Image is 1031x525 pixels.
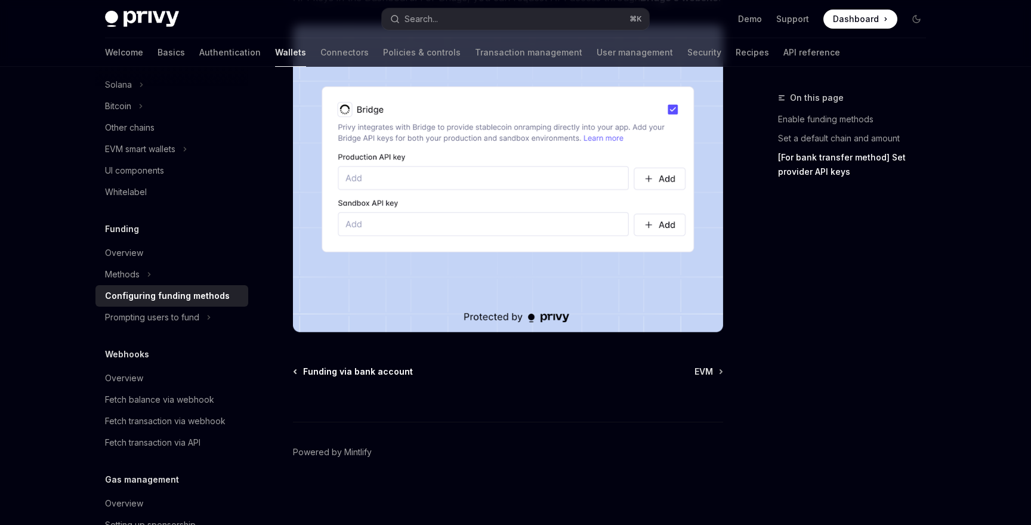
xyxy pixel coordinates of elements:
[823,10,897,29] a: Dashboard
[738,13,762,25] a: Demo
[95,138,248,160] button: Toggle EVM smart wallets section
[95,432,248,453] a: Fetch transaction via API
[783,38,840,67] a: API reference
[105,121,155,135] div: Other chains
[405,12,438,26] div: Search...
[95,493,248,514] a: Overview
[95,389,248,410] a: Fetch balance via webhook
[778,129,936,148] a: Set a default chain and amount
[629,14,642,24] span: ⌘ K
[694,366,722,378] a: EVM
[105,99,131,113] div: Bitcoin
[158,38,185,67] a: Basics
[95,410,248,432] a: Fetch transaction via webhook
[694,366,713,378] span: EVM
[105,185,147,199] div: Whitelabel
[95,160,248,181] a: UI components
[293,25,723,332] img: Bridge keys PNG
[105,496,143,511] div: Overview
[833,13,879,25] span: Dashboard
[383,38,461,67] a: Policies & controls
[105,11,179,27] img: dark logo
[776,13,809,25] a: Support
[95,367,248,389] a: Overview
[95,285,248,307] a: Configuring funding methods
[105,310,199,325] div: Prompting users to fund
[105,436,200,450] div: Fetch transaction via API
[687,38,721,67] a: Security
[199,38,261,67] a: Authentication
[778,110,936,129] a: Enable funding methods
[105,414,226,428] div: Fetch transaction via webhook
[105,472,179,487] h5: Gas management
[790,91,844,105] span: On this page
[294,366,413,378] a: Funding via bank account
[105,347,149,362] h5: Webhooks
[597,38,673,67] a: User management
[105,222,139,236] h5: Funding
[320,38,369,67] a: Connectors
[95,264,248,285] button: Toggle Methods section
[105,267,140,282] div: Methods
[778,148,936,181] a: [For bank transfer method] Set provider API keys
[95,242,248,264] a: Overview
[95,307,248,328] button: Toggle Prompting users to fund section
[95,181,248,203] a: Whitelabel
[105,246,143,260] div: Overview
[382,8,649,30] button: Open search
[275,38,306,67] a: Wallets
[303,366,413,378] span: Funding via bank account
[95,95,248,117] button: Toggle Bitcoin section
[105,393,214,407] div: Fetch balance via webhook
[105,163,164,178] div: UI components
[95,117,248,138] a: Other chains
[105,371,143,385] div: Overview
[907,10,926,29] button: Toggle dark mode
[105,142,175,156] div: EVM smart wallets
[293,446,372,458] a: Powered by Mintlify
[105,38,143,67] a: Welcome
[475,38,582,67] a: Transaction management
[105,289,230,303] div: Configuring funding methods
[736,38,769,67] a: Recipes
